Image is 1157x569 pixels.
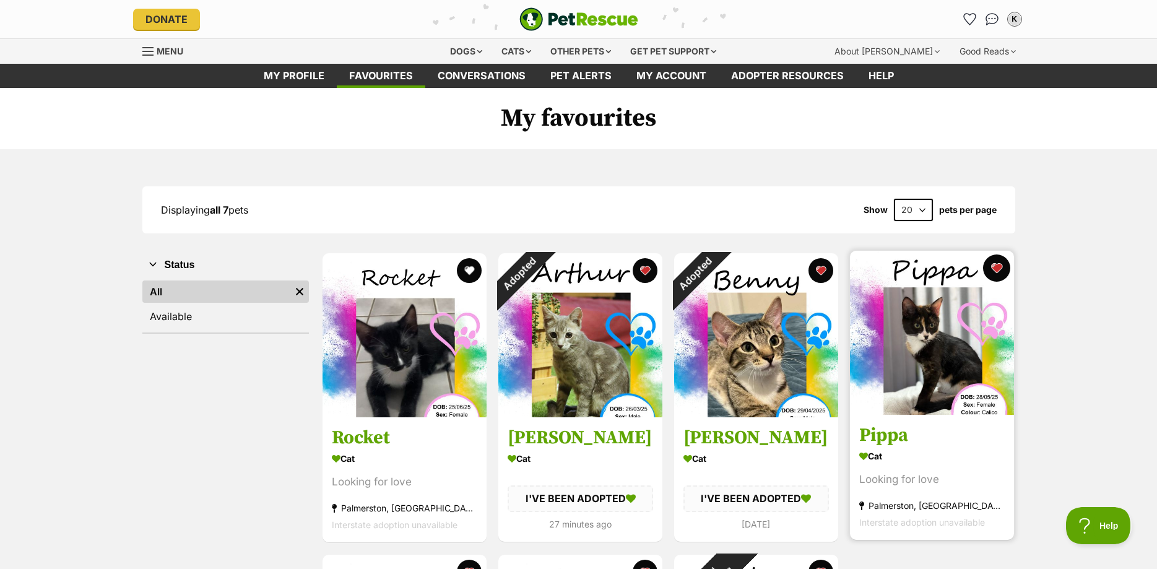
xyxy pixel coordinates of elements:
div: Cat [859,448,1005,466]
label: pets per page [939,205,997,215]
div: Cats [493,39,540,64]
a: Conversations [982,9,1002,29]
div: Looking for love [859,472,1005,489]
a: Donate [133,9,200,30]
div: Adopted [482,237,555,311]
h3: [PERSON_NAME] [508,427,653,450]
img: Arthur [498,253,662,417]
a: Adopted [674,407,838,420]
a: PetRescue [519,7,638,31]
button: favourite [457,258,482,283]
span: Menu [157,46,183,56]
a: Menu [142,39,192,61]
a: Favourites [337,64,425,88]
div: I'VE BEEN ADOPTED [683,486,829,512]
a: conversations [425,64,538,88]
a: [PERSON_NAME] Cat I'VE BEEN ADOPTED [DATE] favourite [674,417,838,542]
a: Remove filter [290,280,309,303]
span: Interstate adoption unavailable [332,520,457,531]
div: Good Reads [951,39,1025,64]
button: Status [142,257,309,273]
img: Pippa [850,251,1014,415]
div: About [PERSON_NAME] [826,39,948,64]
a: Available [142,305,309,328]
div: Adopted [657,237,731,311]
div: K [1008,13,1021,25]
div: Cat [683,450,829,468]
ul: Account quick links [960,9,1025,29]
a: Favourites [960,9,980,29]
a: Pippa Cat Looking for love Palmerston, [GEOGRAPHIC_DATA] Interstate adoption unavailable favourite [850,415,1014,541]
a: My account [624,64,719,88]
h3: [PERSON_NAME] [683,427,829,450]
div: Dogs [441,39,491,64]
span: Show [864,205,888,215]
a: Rocket Cat Looking for love Palmerston, [GEOGRAPHIC_DATA] Interstate adoption unavailable favourite [323,417,487,543]
button: favourite [808,258,833,283]
div: Get pet support [622,39,725,64]
div: [DATE] [683,516,829,532]
a: Adopter resources [719,64,856,88]
span: Displaying pets [161,204,248,216]
div: I'VE BEEN ADOPTED [508,486,653,512]
a: My profile [251,64,337,88]
a: [PERSON_NAME] Cat I'VE BEEN ADOPTED 27 minutes ago favourite [498,417,662,542]
div: Palmerston, [GEOGRAPHIC_DATA] [332,500,477,517]
img: Rocket [323,253,487,417]
div: Cat [332,450,477,468]
a: All [142,280,290,303]
img: logo-e224e6f780fb5917bec1dbf3a21bbac754714ae5b6737aabdf751b685950b380.svg [519,7,638,31]
span: Interstate adoption unavailable [859,518,985,528]
iframe: Help Scout Beacon - Open [1066,507,1132,544]
div: 27 minutes ago [508,516,653,532]
button: My account [1005,9,1025,29]
button: favourite [633,258,657,283]
div: Status [142,278,309,332]
strong: all 7 [210,204,228,216]
div: Other pets [542,39,620,64]
button: favourite [983,254,1010,282]
a: Pet alerts [538,64,624,88]
div: Cat [508,450,653,468]
img: Benny [674,253,838,417]
div: Looking for love [332,474,477,491]
div: Palmerston, [GEOGRAPHIC_DATA] [859,498,1005,515]
img: chat-41dd97257d64d25036548639549fe6c8038ab92f7586957e7f3b1b290dea8141.svg [986,13,999,25]
h3: Rocket [332,427,477,450]
h3: Pippa [859,424,1005,448]
a: Help [856,64,906,88]
a: Adopted [498,407,662,420]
